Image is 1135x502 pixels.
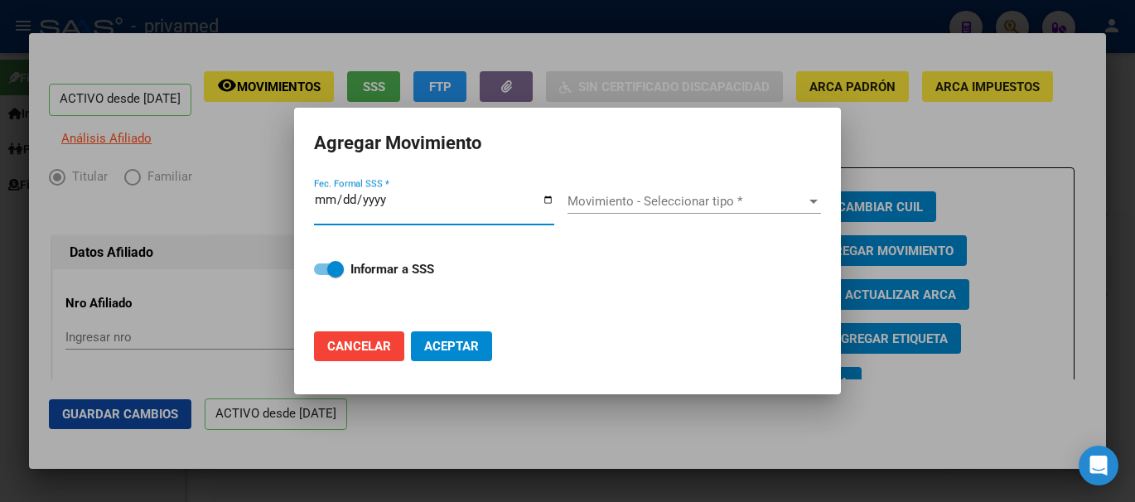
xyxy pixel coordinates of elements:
span: Cancelar [327,339,391,354]
div: Open Intercom Messenger [1079,446,1118,485]
span: Aceptar [424,339,479,354]
strong: Informar a SSS [350,262,434,277]
button: Aceptar [411,331,492,361]
span: Movimiento - Seleccionar tipo * [567,194,806,209]
h2: Agregar Movimiento [314,128,821,159]
button: Cancelar [314,331,404,361]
